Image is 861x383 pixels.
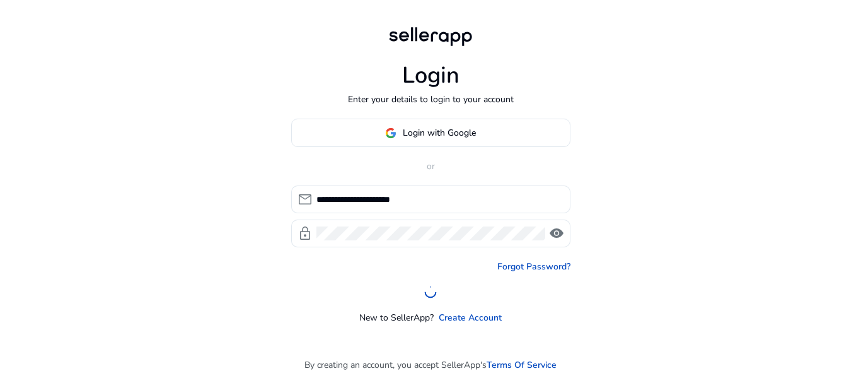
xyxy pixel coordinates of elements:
[298,192,313,207] span: mail
[385,127,396,139] img: google-logo.svg
[348,93,514,106] p: Enter your details to login to your account
[359,311,434,324] p: New to SellerApp?
[291,119,570,147] button: Login with Google
[403,126,476,139] span: Login with Google
[497,260,570,273] a: Forgot Password?
[549,226,564,241] span: visibility
[298,226,313,241] span: lock
[291,160,570,173] p: or
[487,358,557,372] a: Terms Of Service
[402,62,459,89] h1: Login
[439,311,502,324] a: Create Account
